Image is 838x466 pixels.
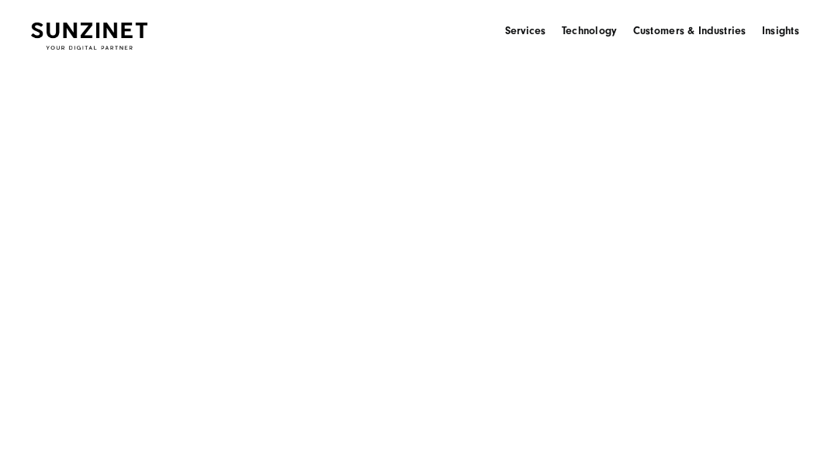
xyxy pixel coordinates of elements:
img: SUNZINET Full Service Digital Agentur [31,23,147,50]
a: Services [505,23,546,39]
a: Insights [762,23,799,39]
a: Customers & Industries [633,23,746,39]
a: Technology [562,23,618,39]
